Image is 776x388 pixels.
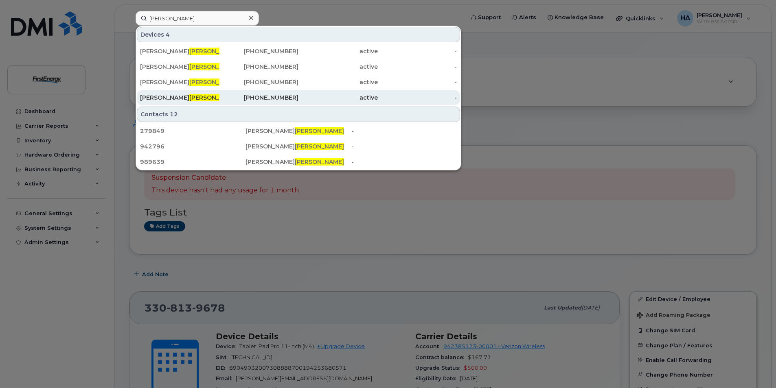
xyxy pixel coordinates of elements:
a: 279849[PERSON_NAME][PERSON_NAME]- [137,124,460,138]
div: [PHONE_NUMBER] [219,47,299,55]
div: [PERSON_NAME] [140,94,219,102]
div: Contacts [137,107,460,122]
div: active [298,47,378,55]
span: [PERSON_NAME] [295,143,344,150]
div: [PERSON_NAME] [140,63,219,71]
div: [PHONE_NUMBER] [219,78,299,86]
div: [PERSON_NAME] [246,142,351,150]
div: - [351,127,457,135]
div: - [378,47,457,55]
span: [PERSON_NAME] [189,63,239,70]
div: 942796 [140,142,246,150]
span: [PERSON_NAME] [295,127,344,135]
span: [PERSON_NAME] [189,48,239,55]
div: - [378,63,457,71]
a: [PERSON_NAME][PERSON_NAME][PHONE_NUMBER]active- [137,59,460,74]
div: active [298,78,378,86]
div: active [298,94,378,102]
div: - [351,142,457,150]
span: 12 [170,110,178,118]
a: [PERSON_NAME][PERSON_NAME][PHONE_NUMBER]active- [137,44,460,59]
div: [PERSON_NAME] [246,158,351,166]
span: [PERSON_NAME] [189,78,239,86]
div: - [351,158,457,166]
div: [PERSON_NAME] [140,47,219,55]
div: - [378,78,457,86]
a: 989639[PERSON_NAME][PERSON_NAME]- [137,155,460,169]
div: [PHONE_NUMBER] [219,94,299,102]
div: [PERSON_NAME] [140,78,219,86]
a: [PERSON_NAME][PERSON_NAME][PHONE_NUMBER]active- [137,75,460,89]
div: 989639 [140,158,246,166]
div: 279849 [140,127,246,135]
span: [PERSON_NAME] [189,94,239,101]
a: 942796[PERSON_NAME][PERSON_NAME]- [137,139,460,154]
div: [PHONE_NUMBER] [219,63,299,71]
iframe: Messenger Launcher [741,353,770,382]
div: active [298,63,378,71]
div: Devices [137,27,460,42]
span: [PERSON_NAME] [295,158,344,166]
div: - [378,94,457,102]
div: [PERSON_NAME] [246,127,351,135]
a: [PERSON_NAME][PERSON_NAME][PHONE_NUMBER]active- [137,90,460,105]
span: 4 [166,31,170,39]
